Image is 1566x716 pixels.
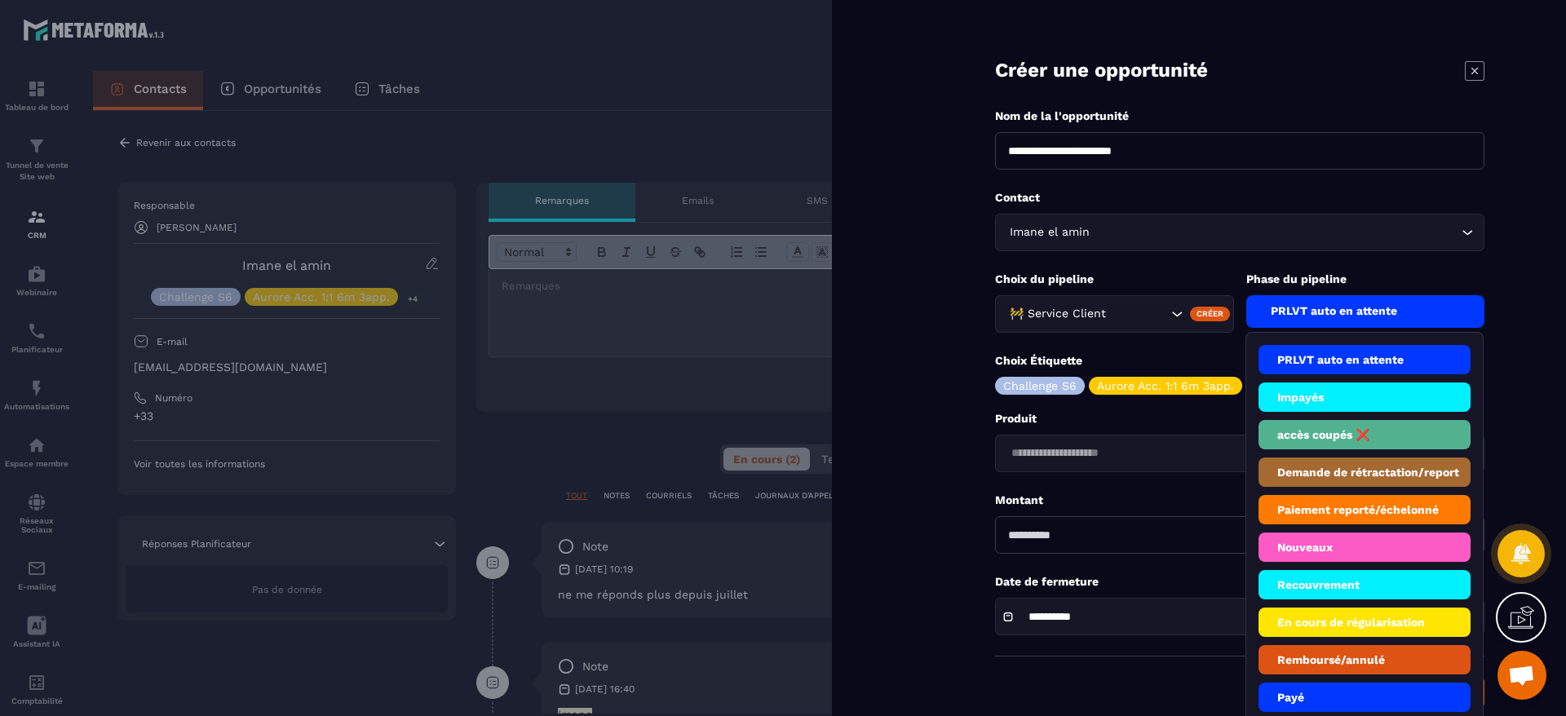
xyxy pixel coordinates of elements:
[995,108,1484,124] p: Nom de la l'opportunité
[995,435,1484,472] div: Search for option
[1006,305,1109,323] span: 🚧 Service Client
[995,353,1484,369] p: Choix Étiquette
[1003,380,1077,391] p: Challenge S6
[995,272,1234,287] p: Choix du pipeline
[995,214,1484,251] div: Search for option
[995,295,1234,333] div: Search for option
[1006,444,1458,462] input: Search for option
[1497,651,1546,700] div: Ouvrir le chat
[995,57,1208,84] p: Créer une opportunité
[995,411,1484,427] p: Produit
[1006,223,1093,241] span: Imane el amin
[995,190,1484,206] p: Contact
[1190,307,1230,321] div: Créer
[1109,305,1167,323] input: Search for option
[995,493,1484,508] p: Montant
[1097,380,1234,391] p: Aurore Acc. 1:1 6m 3app.
[1093,223,1458,241] input: Search for option
[1246,272,1485,287] p: Phase du pipeline
[995,574,1484,590] p: Date de fermeture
